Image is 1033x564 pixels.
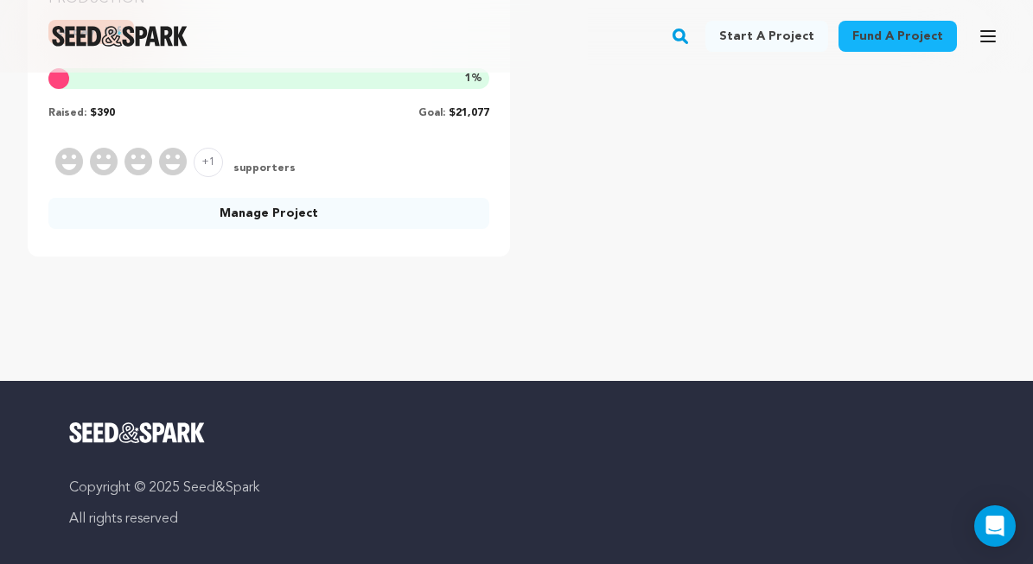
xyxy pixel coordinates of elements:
[90,108,115,118] span: $390
[194,148,223,177] span: +1
[55,148,83,175] img: Supporter Image
[90,148,118,175] img: Supporter Image
[52,26,188,47] a: Seed&Spark Homepage
[705,21,828,52] a: Start a project
[69,478,964,498] p: Copyright © 2025 Seed&Spark
[124,148,152,175] img: Supporter Image
[465,73,471,84] span: 1
[465,72,482,86] span: %
[69,422,205,443] img: Seed&Spark Logo
[418,108,445,118] span: Goal:
[48,198,489,229] a: Manage Project
[839,21,957,52] a: Fund a project
[69,509,964,529] p: All rights reserved
[159,148,187,175] img: Supporter Image
[48,108,86,118] span: Raised:
[230,162,296,177] span: supporters
[69,422,964,443] a: Seed&Spark Homepage
[449,108,489,118] span: $21,077
[974,505,1016,547] div: Open Intercom Messenger
[52,26,188,47] img: Seed&Spark Logo Dark Mode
